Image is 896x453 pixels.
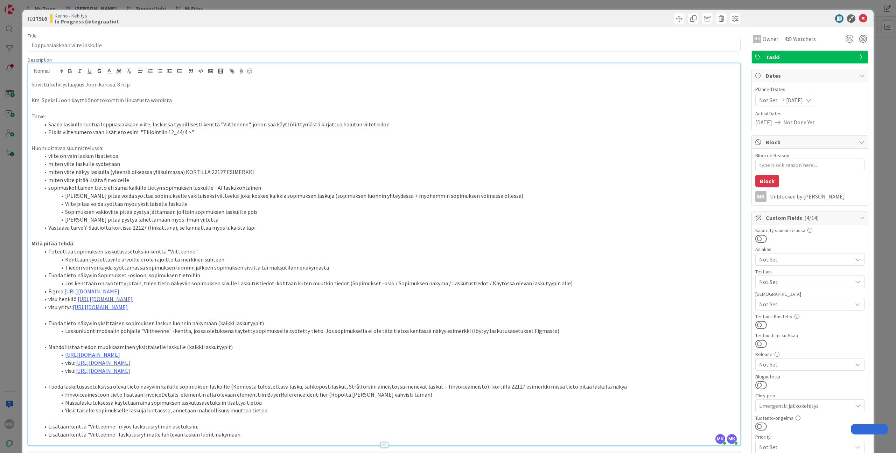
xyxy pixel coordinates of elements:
[766,71,855,80] span: Dates
[28,14,47,23] span: ID
[33,15,47,22] b: 17918
[28,57,52,63] span: Description
[786,96,803,104] span: [DATE]
[755,393,864,398] div: Ohry-prio
[755,175,779,187] button: Block
[40,391,737,399] li: Finvoiceainestoon tieto lisätään InvoiceDetails-elementin alla olevaan elementtiin BuyerReference...
[763,35,778,43] span: Owner
[766,138,855,146] span: Block
[31,96,737,104] p: Kts. Speksi Joon käyttöönottokorttiin linkatusta wordista
[755,269,864,274] div: Testaus
[40,176,737,184] li: miten viite pitää lisätä finvoicelle
[755,191,766,202] div: MK
[75,367,130,374] a: [URL][DOMAIN_NAME]
[40,303,737,311] li: visu yritys:
[40,271,737,279] li: Tuoda tieto näkyviin Sopimukset -osioon, sopimuksen tietoihin
[755,434,864,439] div: Priority
[755,352,864,357] div: Release
[40,256,737,264] li: Kenttään syötettäville arvoille ei ole rajoitteita merkkien suhteen
[40,264,737,272] li: Tiedon voi voi käydä syöttämässä sopimuksen luonnin jälkeen sopimuksen sivulta tai maksutilannenä...
[755,152,789,159] label: Blocked Reason
[28,39,741,51] input: type card name here...
[755,314,864,319] div: Testaus: Käsitelty
[31,144,737,152] p: Huomioitavaa suunnittelussa:
[40,120,737,128] li: Saada laskulle tuotua loppuasiakkaan viite, laskussa tyypillisesti kenttä "Viitteenne", johon saa...
[31,81,737,89] p: Sovittu kehityslaajuus Joon kanssa: 8 htp
[75,359,130,366] a: [URL][DOMAIN_NAME]
[65,351,120,358] a: [URL][DOMAIN_NAME]
[40,184,737,192] li: sopimuskohtainen tieto eli sama kaikille tietyn sopimuksen laskuille TAI laskukohtainen
[755,228,864,233] div: Käsitelty suunnittelussa
[40,295,737,303] li: visu henkilö:
[759,300,852,308] span: Not Set
[73,304,128,311] a: [URL][DOMAIN_NAME]
[40,319,737,327] li: Tuoda tieto näkyviin yksittäisen sopimuksen laskun luonnin näkymään (kaikki laskutyypit)
[759,255,852,264] span: Not Set
[755,292,864,297] div: [DEMOGRAPHIC_DATA]
[40,383,737,391] li: Tuoda laskutusasetuksissa oleva tieto näkyviin kaikille sopimuksen laskuille (Kennosta tulostetta...
[755,416,864,420] div: Tuotanto-ongelma
[40,224,737,232] li: Vastaava tarve Y-Säätiöltä kortissa 22127 (linkattuna), se kannattaa myös lukaista läpi
[755,374,864,379] div: Blogautettu
[64,288,119,295] a: [URL][DOMAIN_NAME]
[40,168,737,176] li: miten viite näkyy laskulla (yleensä oikeassa yläkulmassa) KORTILLA 22127 ESIMERKKI
[40,399,737,407] li: Massalaskutuksessa käytetään aina sopimuksen laskutusasetuksiin lisättyä tietoa
[40,367,737,375] li: visu:
[31,239,737,248] p: :
[759,360,852,369] span: Not Set
[40,152,737,160] li: viite on vain laskun lisätietoa
[40,431,737,439] li: Lisätään kenttä "Viitteenne" laskutusryhmälle lähtevän laskun luontinäkymään.
[755,86,864,93] span: Planned Dates
[40,423,737,431] li: Lisätään kenttä "Viitteenne" myös laskutusryhmän asetuksiin.
[40,327,737,335] li: Laskunluontimodaalin pohjalle "Viitteenne" -kenttä, jossa oletuksena täytetty sopimukselle syötet...
[40,343,737,351] li: Mahdollistaa tiedon muokkaaminen yksittäiselle laskulle (kaikki laskutyypit)
[766,214,855,222] span: Custom Fields
[755,118,772,126] span: [DATE]
[40,208,737,216] li: Sopimuksen vakioviite pitää pystyä jättämään joiltain sopimuksen laskuilta pois
[40,200,737,208] li: Viite pitää voida syöttää myös yksittäiselle laskulle
[55,13,119,19] span: Kenno - Kehitys
[40,160,737,168] li: miten viite laskulle syötetään
[55,19,119,24] b: In Progress (integraatiot
[40,216,737,224] li: [PERSON_NAME] pitää pystyä lähettämään myös ilman viitettä
[759,278,852,286] span: Not Set
[783,118,815,126] span: Not Done Yet
[793,35,816,43] span: Watchers
[31,240,73,247] strong: Mitä pitää tehdä
[770,193,864,200] div: Unblocked by [PERSON_NAME]
[715,434,725,444] span: MK
[40,287,737,295] li: Figma:
[40,192,737,200] li: [PERSON_NAME] pitää voida syöttää sopimukselle vakituiseksi viitteeksi joka koskee kaikkia sopimu...
[755,110,864,117] span: Actual Dates
[755,333,864,338] div: Testaustiimi kurkkaa
[78,295,133,302] a: [URL][DOMAIN_NAME]
[759,401,849,411] span: Emergentti jatkokehitys
[40,128,737,136] li: Ei siis viitenumero vaan lisätieto esim. "Tiliöintiin 12_44/4 >"
[753,35,761,43] div: MK
[40,248,737,256] li: Toteuttaa sopimuksen laskutusasetuksiin kenttä "Viitteenne"
[759,96,778,104] span: Not Set
[804,214,819,221] span: ( 4/14 )
[766,53,855,61] span: Taski
[28,33,37,39] label: Title
[759,442,849,452] span: Not Set
[755,247,864,252] div: Asiakas
[40,359,737,367] li: visu:
[31,112,737,120] p: Tarve:
[727,434,737,444] span: MK
[40,279,737,287] li: Jos kenttään on syötetty jotain, tulee tieto näkyviin sopimuksen sivulle Laskutustiedot-kohtaan k...
[40,406,737,414] li: Yksittäiselle sopimukselle laskuja luotaessa, annetaan mahdollisuus muuttaa tietoa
